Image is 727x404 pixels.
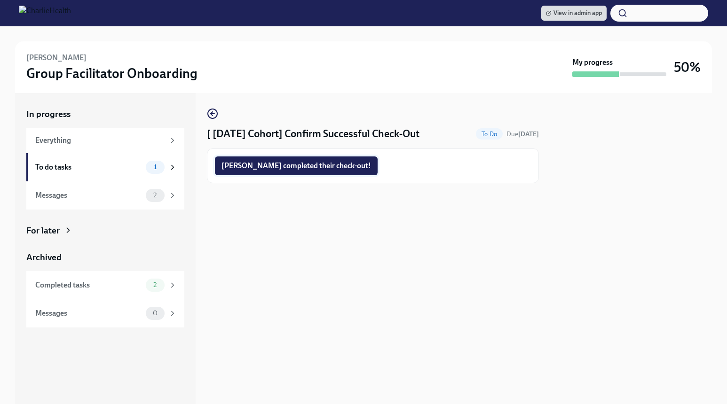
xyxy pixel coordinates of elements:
[19,6,71,21] img: CharlieHealth
[572,57,613,68] strong: My progress
[148,281,162,288] span: 2
[506,130,539,138] span: Due
[506,130,539,139] span: August 30th, 2025 10:00
[26,128,184,153] a: Everything
[148,192,162,199] span: 2
[26,271,184,299] a: Completed tasks2
[215,156,378,175] button: [PERSON_NAME] completed their check-out!
[26,251,184,264] a: Archived
[35,135,165,146] div: Everything
[148,163,162,171] span: 1
[147,310,163,317] span: 0
[674,59,701,76] h3: 50%
[541,6,607,21] a: View in admin app
[35,162,142,172] div: To do tasks
[26,53,87,63] h6: [PERSON_NAME]
[26,153,184,181] a: To do tasks1
[476,131,503,138] span: To Do
[35,280,142,290] div: Completed tasks
[546,8,602,18] span: View in admin app
[26,65,198,82] h3: Group Facilitator Onboarding
[26,225,60,237] div: For later
[207,127,419,141] h4: [ [DATE] Cohort] Confirm Successful Check-Out
[26,181,184,210] a: Messages2
[26,108,184,120] a: In progress
[518,130,539,138] strong: [DATE]
[26,299,184,327] a: Messages0
[35,190,142,201] div: Messages
[26,225,184,237] a: For later
[35,308,142,319] div: Messages
[221,161,371,171] span: [PERSON_NAME] completed their check-out!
